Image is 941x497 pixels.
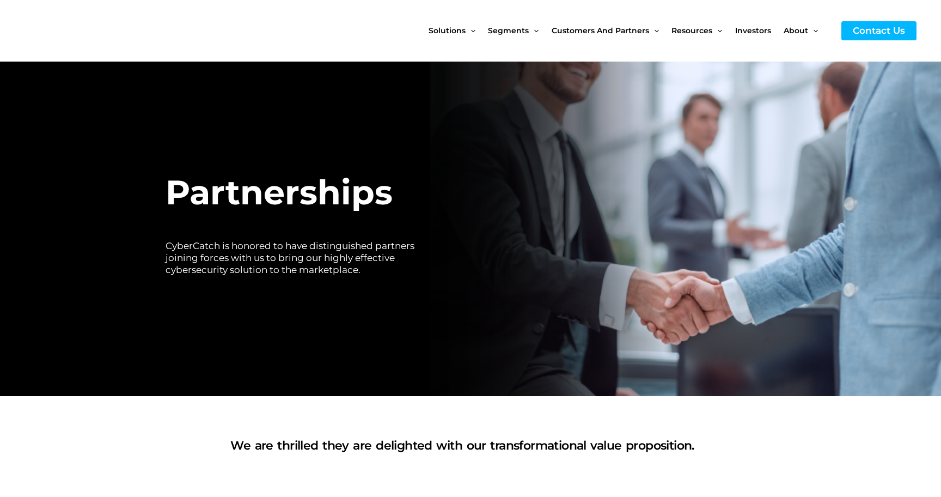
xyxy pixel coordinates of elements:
[671,8,712,53] span: Resources
[735,8,784,53] a: Investors
[552,8,649,53] span: Customers and Partners
[166,240,427,276] h2: CyberCatch is honored to have distinguished partners joining forces with us to bring our highly e...
[488,8,529,53] span: Segments
[649,8,659,53] span: Menu Toggle
[166,437,759,454] h1: We are thrilled they are delighted with our transformational value proposition.
[19,8,150,53] img: CyberCatch
[841,21,916,40] a: Contact Us
[429,8,830,53] nav: Site Navigation: New Main Menu
[735,8,771,53] span: Investors
[808,8,818,53] span: Menu Toggle
[429,8,466,53] span: Solutions
[166,167,427,218] h1: Partnerships
[712,8,722,53] span: Menu Toggle
[466,8,475,53] span: Menu Toggle
[784,8,808,53] span: About
[529,8,539,53] span: Menu Toggle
